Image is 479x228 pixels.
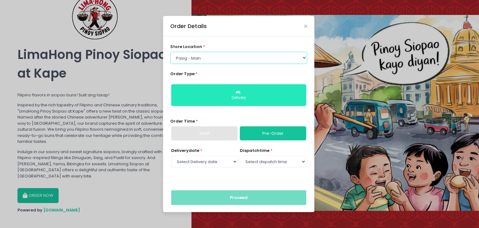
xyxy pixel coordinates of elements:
span: Order Type [170,71,195,77]
span: store location [170,44,202,50]
button: Proceed [171,190,306,205]
a: Pre-Order [240,126,306,141]
span: Delivery date [171,148,199,153]
div: Order Details [170,22,207,30]
button: Delivery [171,84,306,106]
button: Close [304,25,307,28]
span: Order Time [170,118,195,124]
span: dispatch time [240,148,269,153]
div: Delivery [176,95,302,101]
